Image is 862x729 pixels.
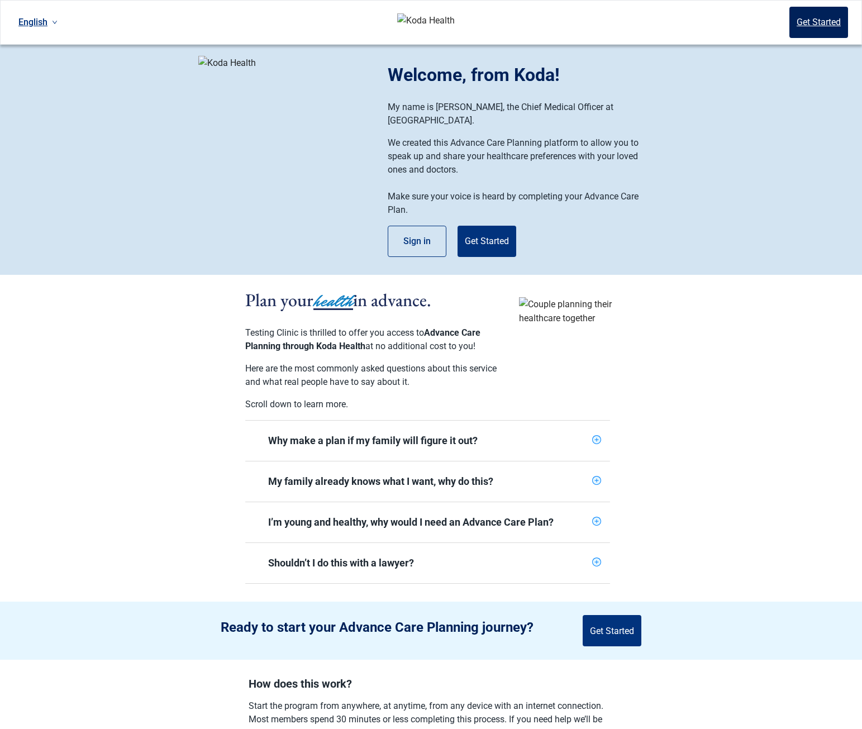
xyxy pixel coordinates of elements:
[249,678,613,690] h2: How does this work?
[583,615,641,646] button: Get Started
[592,435,601,444] span: plus-circle
[245,398,508,411] p: Scroll down to learn more.
[388,190,653,217] p: Make sure your voice is heard by completing your Advance Care Plan.
[592,517,601,526] span: plus-circle
[519,297,617,325] img: Couple planning their healthcare together
[789,7,848,38] button: Get Started
[388,136,653,177] p: We created this Advance Care Planning platform to allow you to speak up and share your healthcare...
[245,327,424,338] span: Testing Clinic is thrilled to offer you access to
[245,362,508,389] p: Here are the most commonly asked questions about this service and what real people have to say ab...
[245,543,610,583] div: Shouldn’t I do this with a lawyer?
[365,341,475,351] span: at no additional cost to you!
[268,516,588,529] div: I’m young and healthy, why would I need an Advance Care Plan?
[268,475,588,488] div: My family already knows what I want, why do this?
[397,13,455,31] img: Koda Health
[52,20,58,25] span: down
[388,101,653,127] p: My name is [PERSON_NAME], the Chief Medical Officer at [GEOGRAPHIC_DATA].
[14,13,62,31] a: Current language: English
[313,289,353,313] span: health
[245,502,610,542] div: I’m young and healthy, why would I need an Advance Care Plan?
[245,288,313,312] span: Plan your
[245,461,610,502] div: My family already knows what I want, why do this?
[458,226,516,257] button: Get Started
[268,434,588,447] div: Why make a plan if my family will figure it out?
[388,61,664,88] h1: Welcome, from Koda!
[592,558,601,566] span: plus-circle
[388,226,446,257] button: Sign in
[221,620,534,635] h2: Ready to start your Advance Care Planning journey?
[245,421,610,461] div: Why make a plan if my family will figure it out?
[198,56,256,246] img: Koda Health
[353,288,431,312] span: in advance.
[592,476,601,485] span: plus-circle
[268,556,588,570] div: Shouldn’t I do this with a lawyer?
